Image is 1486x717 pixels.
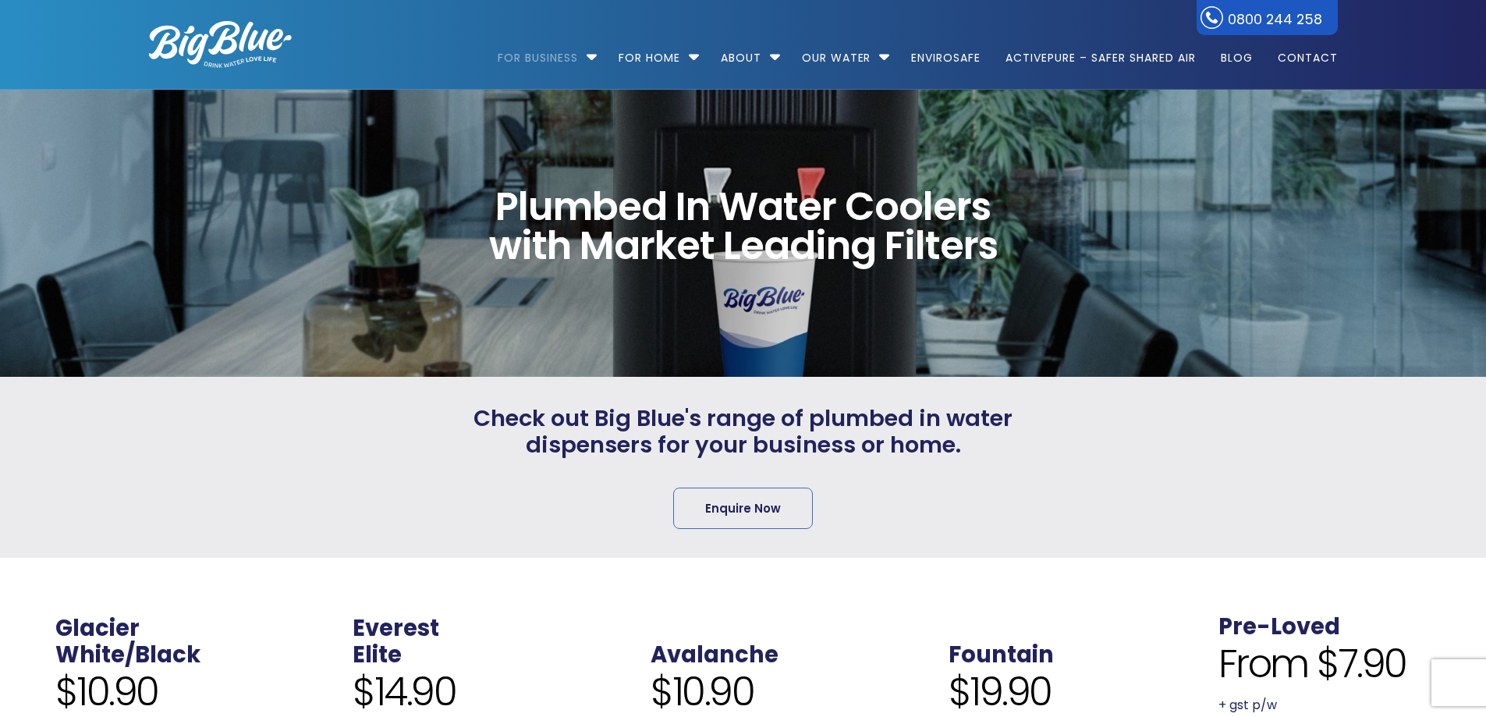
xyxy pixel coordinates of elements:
[673,488,813,529] a: Enquire Now
[55,639,200,670] a: White/Black
[149,21,292,68] img: logo
[651,612,657,644] span: .
[1133,602,1464,695] iframe: Chatbot
[55,669,158,715] span: $10.90
[949,612,955,644] span: .
[651,639,778,670] a: Avalanche
[1218,584,1225,616] span: .
[949,669,1052,715] span: $19.90
[460,187,1027,265] span: Plumbed In Water Coolers with Market Leading Filters
[949,639,1054,670] a: Fountain
[1218,694,1459,716] p: + gst p/w
[651,669,754,715] span: $10.90
[453,405,1034,460] span: Check out Big Blue's range of plumbed in water dispensers for your business or home.
[353,612,439,644] a: Everest
[353,669,456,715] span: $14.90
[353,639,402,670] a: Elite
[55,612,140,644] a: Glacier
